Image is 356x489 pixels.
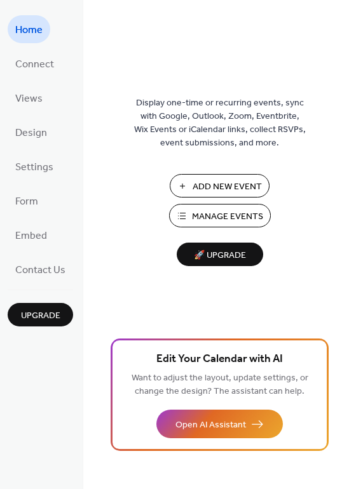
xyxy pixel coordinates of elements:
button: Add New Event [170,174,270,198]
span: 🚀 Upgrade [184,247,256,264]
a: Design [8,118,55,146]
span: Embed [15,226,47,246]
a: Home [8,15,50,43]
a: Form [8,187,46,215]
span: Form [15,192,38,212]
a: Connect [8,50,62,77]
span: Want to adjust the layout, update settings, or change the design? The assistant can help. [132,370,308,400]
span: Contact Us [15,260,65,281]
span: Upgrade [21,309,60,323]
span: Add New Event [193,180,262,194]
span: Open AI Assistant [175,419,246,432]
span: Connect [15,55,54,75]
span: Settings [15,157,53,178]
span: Design [15,123,47,144]
span: Display one-time or recurring events, sync with Google, Outlook, Zoom, Eventbrite, Wix Events or ... [134,97,306,150]
span: Home [15,20,43,41]
button: 🚀 Upgrade [177,243,263,266]
a: Views [8,84,50,112]
button: Open AI Assistant [156,410,283,438]
a: Contact Us [8,255,73,283]
a: Settings [8,152,61,180]
button: Manage Events [169,204,271,227]
span: Manage Events [192,210,263,224]
button: Upgrade [8,303,73,326]
a: Embed [8,221,55,249]
span: Views [15,89,43,109]
span: Edit Your Calendar with AI [156,351,283,368]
